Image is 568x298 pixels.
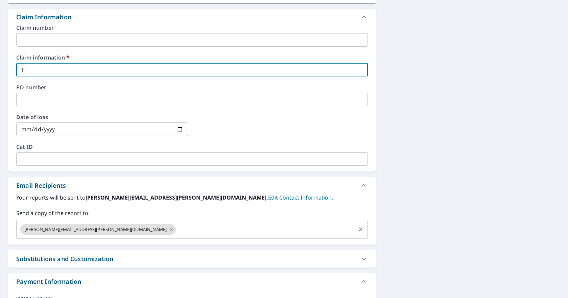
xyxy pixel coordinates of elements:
[16,254,113,263] div: Substitutions and Customization
[268,194,333,201] a: EditContactInfo
[356,225,365,234] button: Clear
[8,250,376,268] div: Substitutions and Customization
[16,114,188,120] label: Date of loss
[16,277,81,286] div: Payment Information
[16,25,368,30] label: Claim number
[8,177,376,193] div: Email Recipients
[16,13,71,22] div: Claim Information
[20,226,171,233] span: [PERSON_NAME][EMAIL_ADDRESS][PERSON_NAME][DOMAIN_NAME]
[86,194,268,201] b: [PERSON_NAME][EMAIL_ADDRESS][PERSON_NAME][DOMAIN_NAME].
[20,224,176,235] div: [PERSON_NAME][EMAIL_ADDRESS][PERSON_NAME][DOMAIN_NAME]
[16,193,368,202] label: Your reports will be sent to
[8,273,376,290] div: Payment Information
[16,85,368,90] label: PO number
[16,181,66,190] div: Email Recipients
[16,144,368,150] label: Cat ID
[16,55,368,60] label: Claim information
[8,9,376,25] div: Claim Information
[16,209,368,217] label: Send a copy of the report to:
